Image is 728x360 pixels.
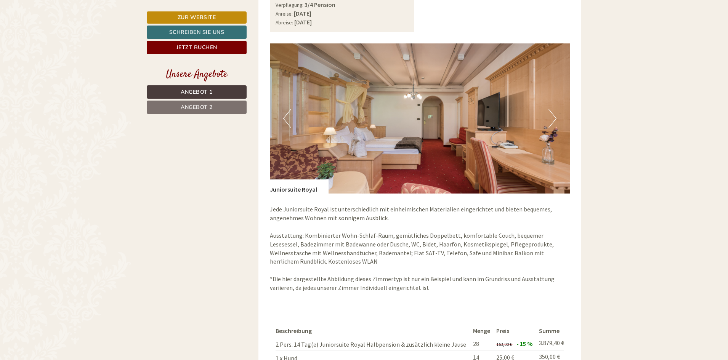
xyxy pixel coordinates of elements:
[270,205,570,292] p: Jede Juniorsuite Royal ist unterschiedlich mit einheimischen Materialien eingerichtet und bieten ...
[276,19,293,26] small: Abreise:
[470,325,493,337] th: Menge
[548,109,556,128] button: Next
[276,11,293,17] small: Anreise:
[305,1,335,8] b: 3/4 Pension
[182,45,295,69] div: Gibt es eine Ladesäule für E-Fahrzeuge?
[496,341,512,347] span: 163,00 €
[516,340,532,347] span: - 15 %
[493,325,536,337] th: Preis
[276,325,470,337] th: Beschreibung
[294,10,311,17] b: [DATE]
[181,88,213,96] span: Angebot 1
[186,62,289,67] small: 16:44
[11,22,117,28] div: [GEOGRAPHIC_DATA]
[11,37,117,42] small: 16:40
[536,325,564,337] th: Summe
[147,41,247,54] a: Jetzt buchen
[470,337,493,350] td: 28
[276,337,470,350] td: 2 Pers. 14 Tag(e) Juniorsuite Royal Halbpension & zusätzlich kleine Jause
[147,26,247,39] a: Schreiben Sie uns
[147,11,247,24] a: Zur Website
[147,67,247,82] div: Unsere Angebote
[6,21,121,44] div: Guten Tag, wie können wir Ihnen helfen?
[536,337,564,350] td: 3.879,40 €
[136,6,164,19] div: [DATE]
[270,179,329,194] div: Juniorsuite Royal
[255,201,300,214] button: Senden
[181,104,213,111] span: Angebot 2
[270,43,570,194] img: image
[186,47,289,53] div: Sie
[276,2,303,8] small: Verpflegung:
[294,18,312,26] b: [DATE]
[283,109,291,128] button: Previous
